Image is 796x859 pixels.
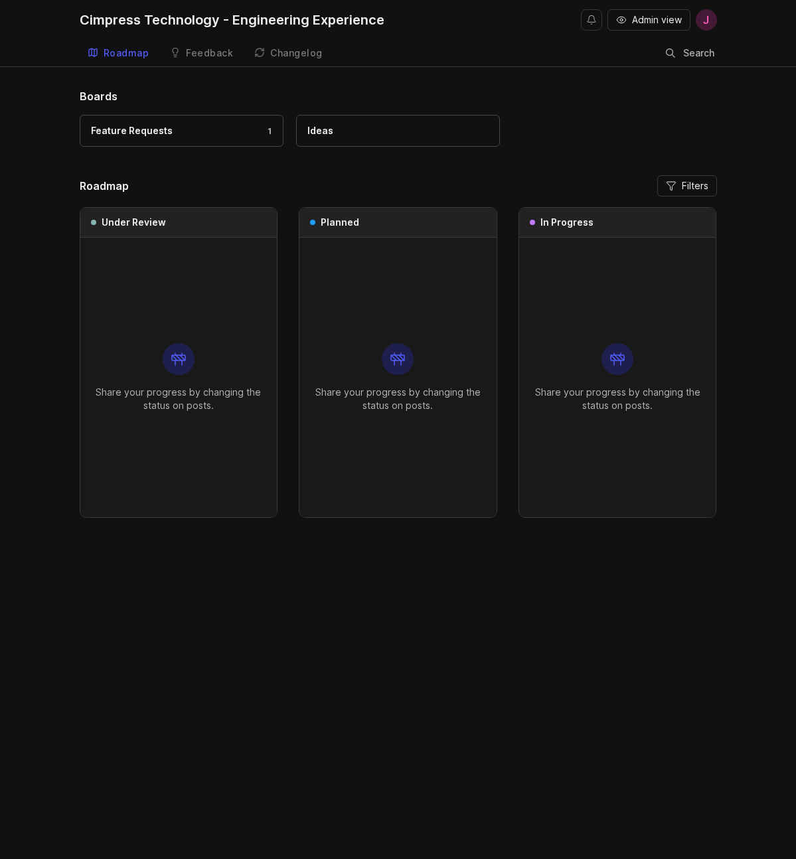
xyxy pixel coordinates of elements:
div: Roadmap [104,48,149,58]
div: Cimpress Technology - Engineering Experience [80,13,384,27]
div: Ideas [307,123,333,138]
div: Changelog [270,48,323,58]
h1: Boards [80,88,717,104]
a: Roadmap [80,40,157,67]
span: J [703,12,709,28]
a: Feature Requests1 [80,115,283,147]
p: Share your progress by changing the status on posts. [310,386,486,412]
div: 1 [261,125,272,137]
a: Changelog [246,40,331,67]
button: Notifications [581,9,602,31]
button: Filters [657,175,717,196]
p: Share your progress by changing the status on posts. [91,386,267,412]
h3: Planned [321,216,359,229]
div: Feature Requests [91,123,173,138]
span: Admin view [632,13,682,27]
span: Filters [682,179,708,193]
a: Feedback [162,40,241,67]
a: Ideas [296,115,500,147]
p: Share your progress by changing the status on posts. [530,386,706,412]
h3: In Progress [540,216,594,229]
button: Admin view [607,9,690,31]
div: Feedback [186,48,233,58]
h2: Roadmap [80,178,129,194]
button: J [696,9,717,31]
h3: Under Review [102,216,166,229]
